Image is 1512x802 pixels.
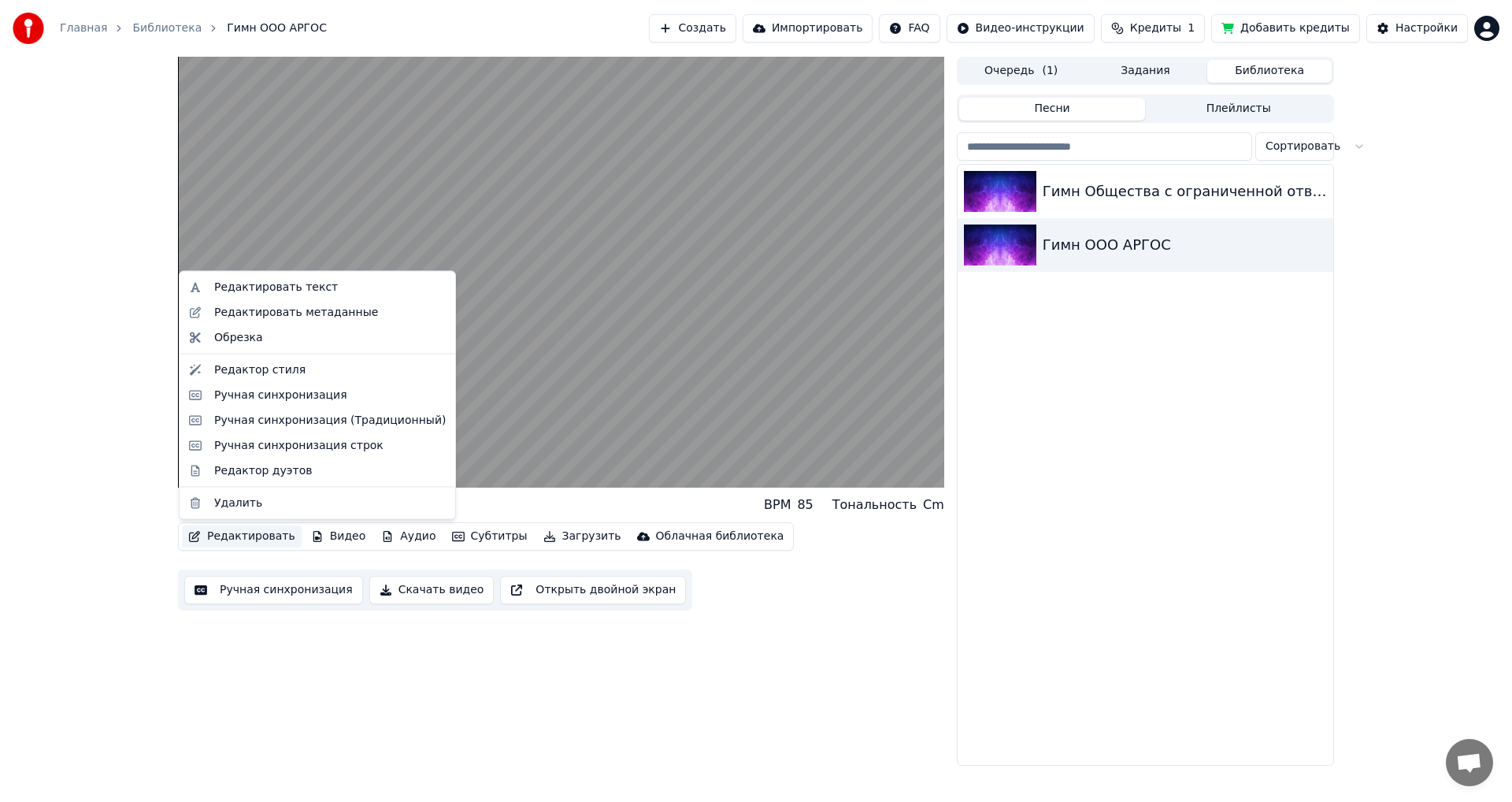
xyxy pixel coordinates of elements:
button: Скачать видео [369,576,495,604]
span: ( 1 ) [1042,63,1058,79]
button: Аудио [375,525,442,548]
span: Кредиты [1130,20,1181,36]
div: Редактировать метаданные [214,304,378,320]
button: Добавить кредиты [1211,14,1360,43]
div: Обрезка [214,329,263,345]
button: Создать [649,14,736,43]
button: Импортировать [743,14,873,43]
div: 85 [797,496,813,514]
div: Ручная синхронизация (Традиционный) [214,412,446,428]
a: Библиотека [132,20,202,36]
div: Ручная синхронизация строк [214,437,384,453]
button: Настройки [1366,14,1468,43]
a: Главная [60,20,107,36]
button: Видео-инструкции [947,14,1095,43]
div: Гимн ООО АРГОС [178,494,321,516]
div: Тональность [832,496,917,514]
button: Кредиты1 [1101,14,1205,43]
button: Ручная синхронизация [184,576,363,604]
img: youka [13,13,44,44]
button: Видео [305,525,372,548]
div: Удалить [214,495,262,511]
div: Ручная синхронизация [214,387,347,403]
span: Сортировать [1266,139,1340,154]
div: Открытый чат [1446,739,1493,786]
div: Cm [923,496,944,514]
button: Редактировать [182,525,302,548]
button: FAQ [879,14,939,43]
div: Облачная библиотека [656,529,784,544]
button: Загрузить [537,525,628,548]
button: Очередь [959,60,1084,83]
button: Задания [1084,60,1208,83]
div: Настройки [1395,20,1458,36]
div: Редактировать текст [214,280,338,295]
span: 1 [1188,20,1195,36]
button: Субтитры [446,525,534,548]
button: Песни [959,98,1146,121]
div: Редактор дуэтов [214,462,312,478]
span: Гимн ООО АРГОС [227,20,327,36]
div: BPM [764,496,791,514]
button: Плейлисты [1145,98,1332,121]
button: Открыть двойной экран [500,576,686,604]
button: Библиотека [1207,60,1332,83]
div: Редактор стиля [214,362,306,377]
div: Гимн Общества с ограниченной ответственностью «АРГОС» [1043,180,1327,202]
nav: breadcrumb [60,20,327,36]
div: Гимн ООО АРГОС [1043,234,1327,256]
